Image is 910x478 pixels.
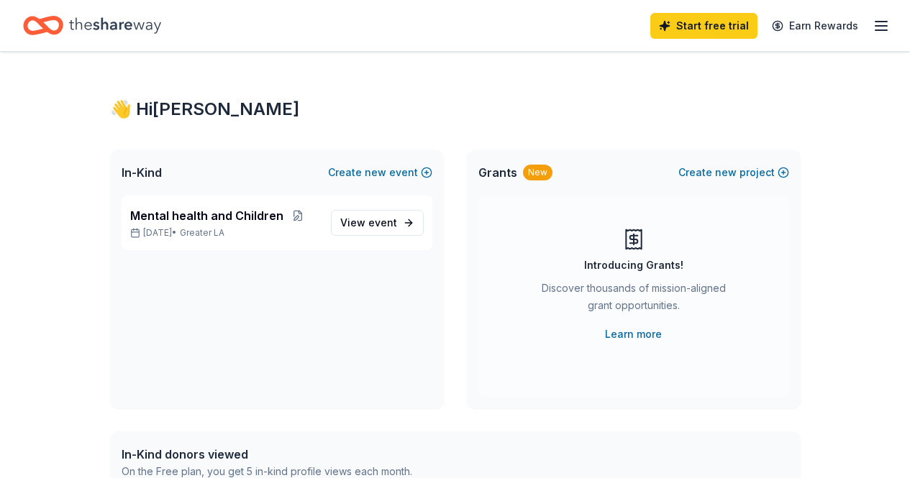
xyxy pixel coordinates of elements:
[365,164,386,181] span: new
[340,214,397,231] span: View
[23,9,161,42] a: Home
[678,164,789,181] button: Createnewproject
[650,13,757,39] a: Start free trial
[122,446,412,463] div: In-Kind donors viewed
[763,13,867,39] a: Earn Rewards
[605,326,662,343] a: Learn more
[536,280,732,320] div: Discover thousands of mission-aligned grant opportunities.
[328,164,432,181] button: Createnewevent
[110,98,801,121] div: 👋 Hi [PERSON_NAME]
[331,210,424,236] a: View event
[715,164,737,181] span: new
[180,227,224,239] span: Greater LA
[523,165,552,180] div: New
[478,164,517,181] span: Grants
[584,257,683,274] div: Introducing Grants!
[368,216,397,229] span: event
[130,227,319,239] p: [DATE] •
[122,164,162,181] span: In-Kind
[130,207,283,224] span: Mental health and Children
